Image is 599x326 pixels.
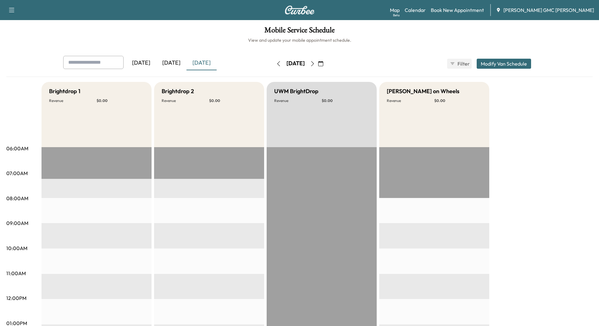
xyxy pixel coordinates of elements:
div: Beta [393,13,400,18]
button: Filter [447,59,472,69]
p: Revenue [274,98,322,103]
p: Revenue [387,98,434,103]
a: Calendar [405,6,426,14]
h1: Mobile Service Schedule [6,26,593,37]
a: Book New Appointment [431,6,484,14]
p: $ 0.00 [97,98,144,103]
h5: [PERSON_NAME] on Wheels [387,87,459,96]
a: MapBeta [390,6,400,14]
p: 09:00AM [6,219,28,227]
p: $ 0.00 [322,98,369,103]
h5: UWM BrightDrop [274,87,319,96]
span: [PERSON_NAME] GMC [PERSON_NAME] [503,6,594,14]
img: Curbee Logo [285,6,315,14]
h5: Brightdrop 2 [162,87,194,96]
div: [DATE] [186,56,217,70]
p: 06:00AM [6,145,28,152]
p: 08:00AM [6,195,28,202]
div: [DATE] [156,56,186,70]
p: $ 0.00 [434,98,482,103]
p: 07:00AM [6,169,28,177]
div: [DATE] [126,56,156,70]
p: $ 0.00 [209,98,257,103]
p: Revenue [162,98,209,103]
button: Modify Van Schedule [477,59,531,69]
span: Filter [458,60,469,67]
p: 12:00PM [6,294,26,302]
p: 11:00AM [6,270,26,277]
p: 10:00AM [6,244,27,252]
h5: Brightdrop 1 [49,87,80,96]
p: Revenue [49,98,97,103]
div: [DATE] [286,60,305,67]
h6: View and update your mobile appointment schedule. [6,37,593,43]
